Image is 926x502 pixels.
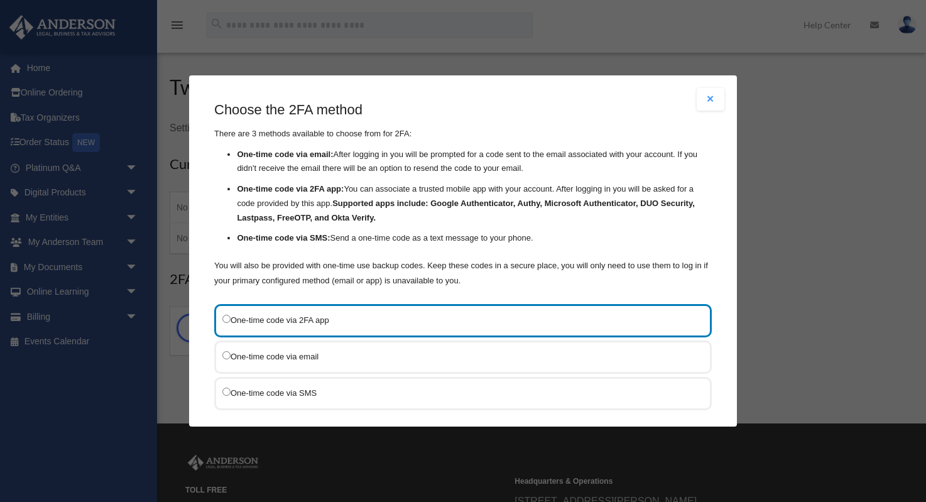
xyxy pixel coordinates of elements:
input: One-time code via email [222,351,231,359]
button: Close modal [697,88,724,111]
li: After logging in you will be prompted for a code sent to the email associated with your account. ... [237,147,712,176]
label: One-time code via 2FA app [222,312,691,327]
strong: One-time code via SMS: [237,233,330,243]
li: You can associate a trusted mobile app with your account. After logging in you will be asked for ... [237,182,712,225]
label: One-time code via SMS [222,385,691,400]
li: Send a one-time code as a text message to your phone. [237,231,712,246]
strong: One-time code via email: [237,149,333,158]
input: One-time code via 2FA app [222,314,231,322]
p: You will also be provided with one-time use backup codes. Keep these codes in a secure place, you... [214,258,712,288]
input: One-time code via SMS [222,387,231,395]
label: One-time code via email [222,348,691,364]
div: There are 3 methods available to choose from for 2FA: [214,101,712,288]
h3: Choose the 2FA method [214,101,712,120]
strong: Supported apps include: Google Authenticator, Authy, Microsoft Authenticator, DUO Security, Lastp... [237,199,694,222]
strong: One-time code via 2FA app: [237,184,344,194]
